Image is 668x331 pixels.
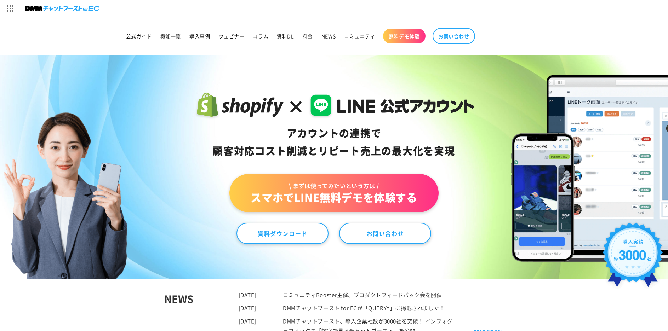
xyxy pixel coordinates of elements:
span: 導入事例 [189,33,210,39]
img: チャットブーストforEC [25,4,99,13]
span: 公式ガイド [126,33,152,39]
span: 料金 [303,33,313,39]
time: [DATE] [239,317,257,325]
a: コミュニティBooster主催、プロダクトフィードバック会を開催 [283,291,442,298]
a: 機能一覧 [156,29,185,43]
div: アカウントの連携で 顧客対応コスト削減と リピート売上の 最大化を実現 [194,124,474,160]
span: お問い合わせ [438,33,469,39]
span: コミュニティ [344,33,375,39]
span: コラム [253,33,268,39]
span: \ まずは使ってみたいという方は / [251,182,417,190]
a: \ まずは使ってみたいという方は /スマホでLINE無料デモを体験する [229,174,438,212]
a: コミュニティ [340,29,379,43]
time: [DATE] [239,291,257,298]
a: お問い合わせ [433,28,475,44]
span: 機能一覧 [160,33,181,39]
span: 資料DL [277,33,294,39]
a: 公式ガイド [122,29,156,43]
span: ウェビナー [218,33,244,39]
img: 導入実績約3000社 [599,219,666,295]
a: 料金 [298,29,317,43]
a: コラム [249,29,273,43]
a: 導入事例 [185,29,214,43]
a: 資料ダウンロード [236,223,329,244]
a: お問い合わせ [339,223,431,244]
a: DMMチャットブースト for ECが「QUERYY」に掲載されました！ [283,304,445,312]
time: [DATE] [239,304,257,312]
span: 無料デモ体験 [389,33,420,39]
span: NEWS [321,33,336,39]
a: 資料DL [273,29,298,43]
img: サービス [1,1,19,16]
a: ウェビナー [214,29,249,43]
a: 無料デモ体験 [383,29,426,43]
a: NEWS [317,29,340,43]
